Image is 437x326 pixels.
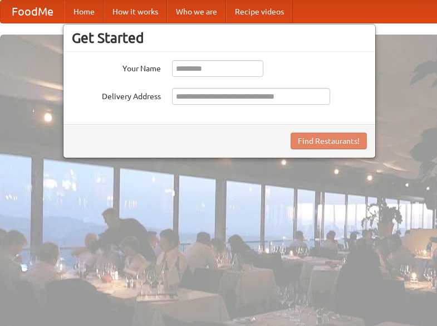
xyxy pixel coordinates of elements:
[167,1,226,23] a: Who we are
[226,1,293,23] a: Recipe videos
[65,1,104,23] a: Home
[72,60,161,74] label: Your Name
[291,133,367,149] button: Find Restaurants!
[1,1,65,23] a: FoodMe
[72,88,161,102] label: Delivery Address
[72,30,367,46] h3: Get Started
[104,1,167,23] a: How it works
